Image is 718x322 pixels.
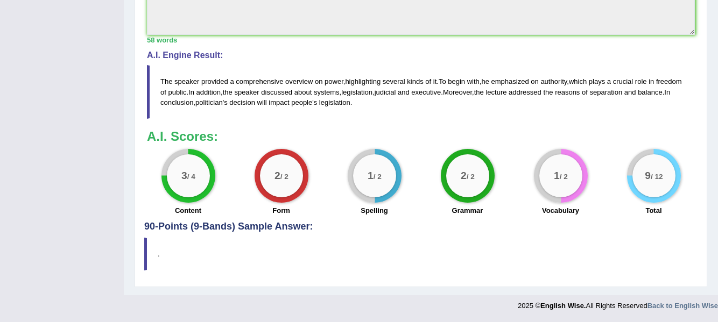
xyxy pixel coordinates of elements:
span: several [383,77,405,85]
small: / 2 [559,173,567,181]
span: speaker [234,88,259,96]
span: and [398,88,410,96]
span: and [624,88,636,96]
span: begin [448,77,465,85]
blockquote: , . , , . , , , . , . , ' ' . [147,65,695,118]
span: it [433,77,437,85]
span: role [635,77,647,85]
span: a [230,77,234,85]
span: To [439,77,446,85]
span: In [664,88,670,96]
b: A.I. Scores: [147,129,218,144]
big: 1 [368,170,374,182]
span: about [294,88,312,96]
span: overview [285,77,313,85]
label: Grammar [452,205,483,216]
span: a [607,77,611,85]
span: addressed [509,88,541,96]
span: in [649,77,654,85]
span: politician [195,98,223,106]
span: discussed [261,88,292,96]
span: provided [201,77,228,85]
span: In [188,88,194,96]
span: the [543,88,553,96]
small: / 2 [373,173,381,181]
strong: English Wise. [540,302,586,310]
span: systems [314,88,340,96]
span: legislation [341,88,372,96]
span: crucial [613,77,633,85]
span: executive [411,88,441,96]
span: separation [589,88,622,96]
big: 3 [181,170,187,182]
span: the [474,88,484,96]
label: Form [272,205,290,216]
span: freedom [656,77,682,85]
span: judicial [375,88,396,96]
div: 58 words [147,35,695,45]
span: plays [589,77,605,85]
span: of [425,77,431,85]
label: Content [175,205,201,216]
span: on [531,77,538,85]
big: 9 [645,170,651,182]
blockquote: . [144,238,698,270]
span: legislation [319,98,350,106]
span: conclusion [160,98,193,106]
small: / 12 [651,173,663,181]
span: The [160,77,172,85]
big: 1 [554,170,560,182]
small: / 2 [280,173,288,181]
span: s [314,98,318,106]
span: comprehensive [236,77,283,85]
span: lecture [485,88,506,96]
span: kinds [407,77,423,85]
label: Total [645,205,661,216]
span: reasons [555,88,580,96]
label: Vocabulary [542,205,579,216]
label: Spelling [361,205,388,216]
span: impact [269,98,289,106]
span: emphasized [491,77,529,85]
span: of [582,88,588,96]
h4: A.I. Engine Result: [147,51,695,60]
span: speaker [174,77,199,85]
span: will [257,98,267,106]
span: Moreover [443,88,472,96]
div: 2025 © All Rights Reserved [518,295,718,311]
span: highlighting [345,77,381,85]
span: with [467,77,480,85]
span: which [569,77,587,85]
span: s [224,98,228,106]
a: Back to English Wise [647,302,718,310]
span: the [223,88,233,96]
big: 2 [274,170,280,182]
span: people [291,98,312,106]
span: balance [638,88,663,96]
span: public [168,88,186,96]
span: he [481,77,489,85]
span: decision [229,98,255,106]
span: authority [540,77,567,85]
span: of [160,88,166,96]
small: / 2 [466,173,474,181]
big: 2 [461,170,467,182]
span: on [315,77,322,85]
span: power [325,77,343,85]
span: addition [196,88,221,96]
small: / 4 [187,173,195,181]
